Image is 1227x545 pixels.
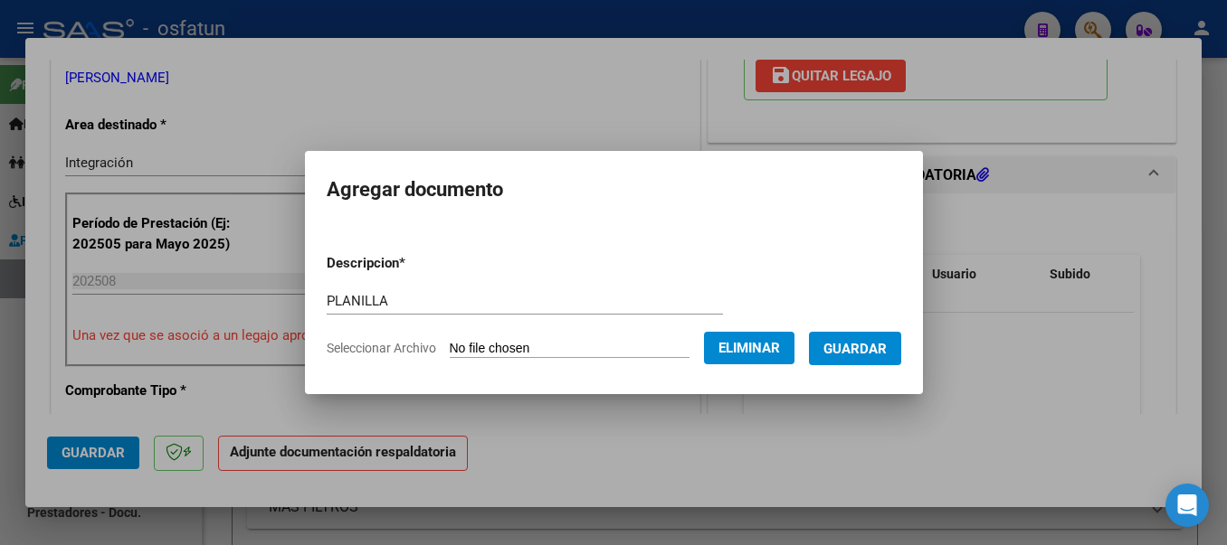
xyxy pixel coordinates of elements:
[327,341,436,355] span: Seleccionar Archivo
[809,332,901,365] button: Guardar
[1165,484,1209,527] div: Open Intercom Messenger
[327,173,901,207] h2: Agregar documento
[823,341,887,357] span: Guardar
[327,253,499,274] p: Descripcion
[704,332,794,364] button: Eliminar
[718,340,780,356] span: Eliminar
